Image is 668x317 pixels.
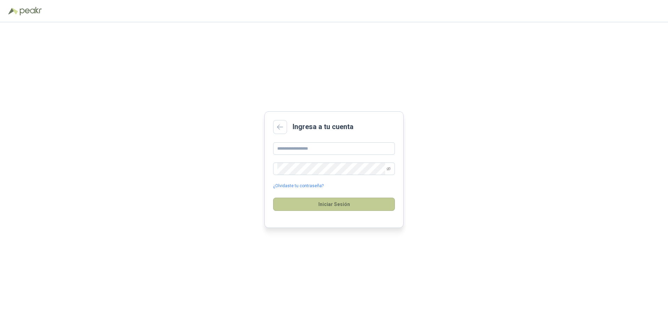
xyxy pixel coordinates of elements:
[8,8,18,15] img: Logo
[19,7,42,15] img: Peakr
[273,198,395,211] button: Iniciar Sesión
[387,167,391,171] span: eye-invisible
[273,183,324,189] a: ¿Olvidaste tu contraseña?
[293,121,353,132] h2: Ingresa a tu cuenta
